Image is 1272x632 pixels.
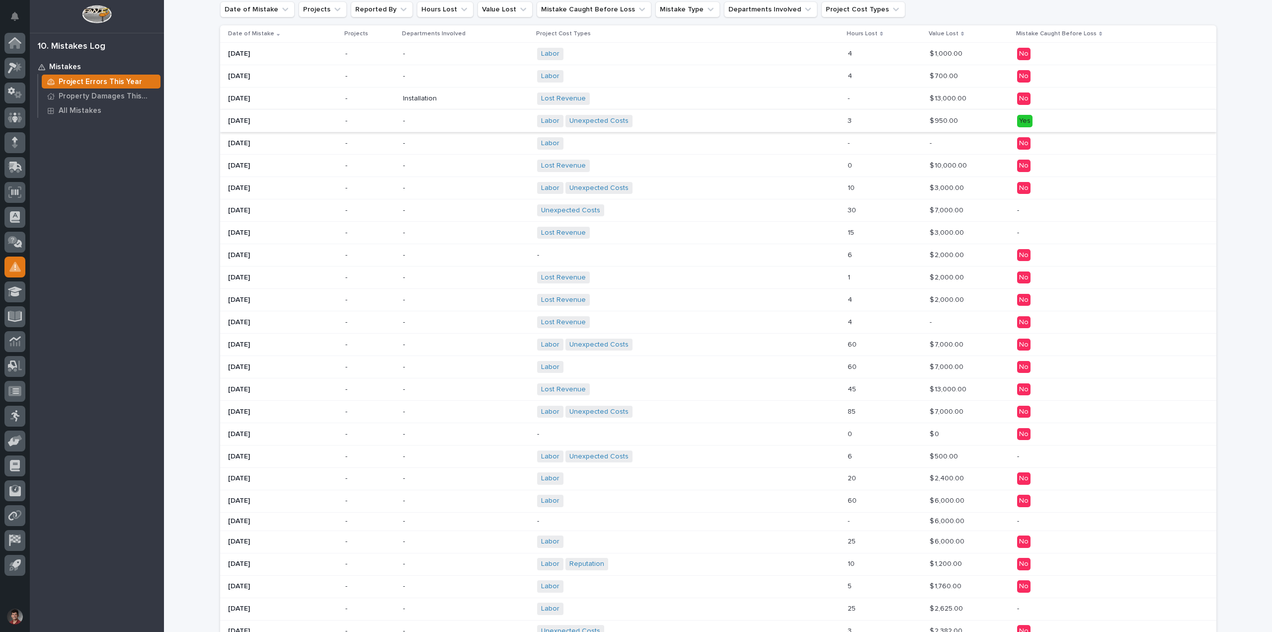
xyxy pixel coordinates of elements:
[930,227,966,237] p: $ 3,000.00
[228,363,337,371] p: [DATE]
[1017,229,1191,237] p: -
[228,582,337,591] p: [DATE]
[228,408,337,416] p: [DATE]
[345,363,395,371] p: -
[228,497,337,505] p: [DATE]
[228,94,337,103] p: [DATE]
[345,72,395,81] p: -
[1017,605,1191,613] p: -
[848,137,852,148] p: -
[1017,249,1031,262] div: No
[1017,115,1033,127] div: Yes
[344,28,368,39] p: Projects
[403,363,530,371] p: -
[403,560,530,568] p: -
[930,115,960,125] p: $ 950.00
[220,244,1216,267] tr: [DATE]---66 $ 2,000.00$ 2,000.00 No
[541,72,559,81] a: Labor
[1017,206,1191,215] p: -
[537,1,651,17] button: Mistake Caught Before Loss
[4,606,25,627] button: users-avatar
[345,605,395,613] p: -
[537,430,711,439] p: -
[1017,182,1031,194] div: No
[1017,316,1031,329] div: No
[228,452,337,461] p: [DATE]
[847,28,877,39] p: Hours Lost
[1017,271,1031,284] div: No
[345,139,395,148] p: -
[1017,383,1031,396] div: No
[848,515,852,526] p: -
[345,538,395,546] p: -
[541,139,559,148] a: Labor
[1017,361,1031,373] div: No
[403,184,530,192] p: -
[38,41,105,52] div: 10. Mistakes Log
[1017,294,1031,306] div: No
[220,65,1216,88] tr: [DATE]--Labor 44 $ 700.00$ 700.00 No
[345,452,395,461] p: -
[220,199,1216,222] tr: [DATE]--Unexpected Costs 3030 $ 7,000.00$ 7,000.00 -
[220,356,1216,378] tr: [DATE]--Labor 6060 $ 7,000.00$ 7,000.00 No
[930,249,966,260] p: $ 2,000.00
[541,341,559,349] a: Labor
[1017,517,1191,526] p: -
[848,227,856,237] p: 15
[228,162,337,170] p: [DATE]
[1017,536,1031,548] div: No
[848,603,858,613] p: 25
[345,497,395,505] p: -
[403,408,530,416] p: -
[930,204,965,215] p: $ 7,000.00
[541,296,586,304] a: Lost Revenue
[569,341,629,349] a: Unexpected Costs
[403,318,530,327] p: -
[228,296,337,304] p: [DATE]
[228,605,337,613] p: [DATE]
[930,472,966,483] p: $ 2,400.00
[38,89,164,103] a: Property Damages This Year
[541,408,559,416] a: Labor
[930,92,968,103] p: $ 13,000.00
[1017,472,1031,485] div: No
[403,117,530,125] p: -
[49,63,81,72] p: Mistakes
[220,222,1216,244] tr: [DATE]--Lost Revenue 1515 $ 3,000.00$ 3,000.00 -
[403,50,530,58] p: -
[569,452,629,461] a: Unexpected Costs
[848,361,859,371] p: 60
[541,318,586,327] a: Lost Revenue
[228,184,337,192] p: [DATE]
[228,385,337,394] p: [DATE]
[345,296,395,304] p: -
[228,28,274,39] p: Date of Mistake
[930,428,941,439] p: $ 0
[541,582,559,591] a: Labor
[541,538,559,546] a: Labor
[541,560,559,568] a: Labor
[930,294,966,304] p: $ 2,000.00
[59,92,157,101] p: Property Damages This Year
[228,538,337,546] p: [DATE]
[569,184,629,192] a: Unexpected Costs
[930,48,964,58] p: $ 1,000.00
[220,598,1216,620] tr: [DATE]--Labor 2525 $ 2,625.00$ 2,625.00 -
[930,316,934,327] p: -
[541,229,586,237] a: Lost Revenue
[930,137,934,148] p: -
[228,430,337,439] p: [DATE]
[345,385,395,394] p: -
[569,117,629,125] a: Unexpected Costs
[345,50,395,58] p: -
[930,558,964,568] p: $ 1,200.00
[848,115,854,125] p: 3
[220,289,1216,311] tr: [DATE]--Lost Revenue 44 $ 2,000.00$ 2,000.00 No
[220,378,1216,400] tr: [DATE]--Lost Revenue 4545 $ 13,000.00$ 13,000.00 No
[848,383,858,394] p: 45
[220,553,1216,575] tr: [DATE]--Labor Reputation 1010 $ 1,200.00$ 1,200.00 No
[930,160,969,170] p: $ 10,000.00
[848,495,859,505] p: 60
[724,1,817,17] button: Departments Involved
[228,50,337,58] p: [DATE]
